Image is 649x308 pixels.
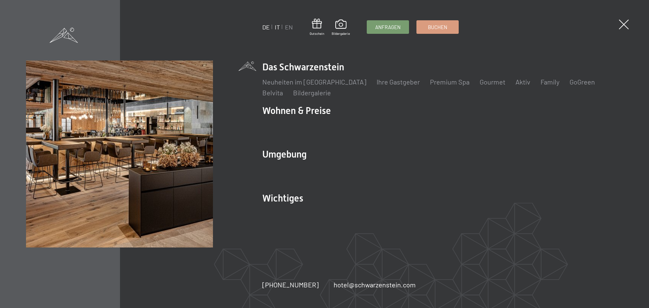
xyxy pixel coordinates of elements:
a: Aktiv [515,78,530,86]
a: Anfragen [367,21,409,33]
a: Bildergalerie [332,20,350,36]
a: Gourmet [480,78,505,86]
a: EN [285,23,293,31]
a: [PHONE_NUMBER] [262,280,319,289]
a: hotel@schwarzenstein.com [334,280,416,289]
a: Buchen [417,21,458,33]
span: Buchen [428,24,447,31]
a: Family [540,78,559,86]
a: Neuheiten im [GEOGRAPHIC_DATA] [262,78,366,86]
a: Belvita [262,89,283,97]
a: Bildergalerie [293,89,331,97]
span: Anfragen [375,24,401,31]
a: IT [275,23,280,31]
a: Premium Spa [430,78,470,86]
span: Bildergalerie [332,31,350,36]
span: Gutschein [310,31,324,36]
a: Ihre Gastgeber [377,78,420,86]
a: GoGreen [570,78,595,86]
span: [PHONE_NUMBER] [262,281,319,289]
a: Gutschein [310,19,324,36]
a: DE [262,23,270,31]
